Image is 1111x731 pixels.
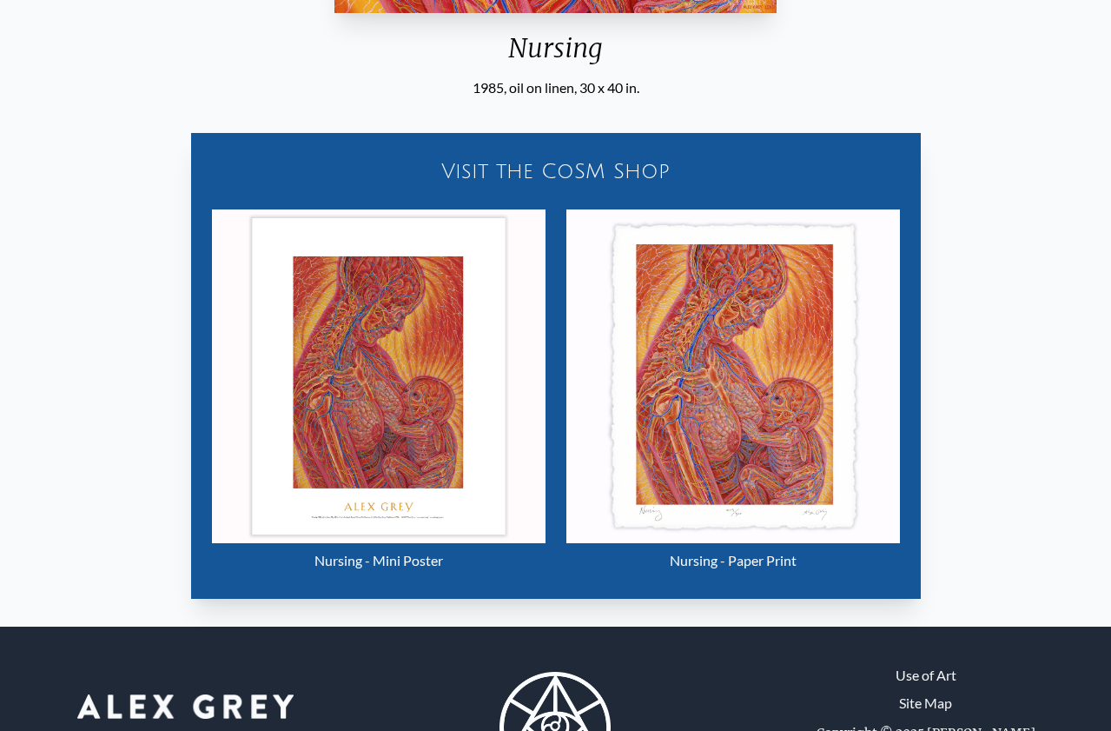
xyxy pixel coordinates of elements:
[896,665,956,686] a: Use of Art
[212,209,546,543] img: Nursing - Mini Poster
[212,209,546,578] a: Nursing - Mini Poster
[899,693,952,714] a: Site Map
[566,543,900,578] div: Nursing - Paper Print
[566,209,900,578] a: Nursing - Paper Print
[566,209,900,543] img: Nursing - Paper Print
[202,143,910,199] a: Visit the CoSM Shop
[327,77,784,98] div: 1985, oil on linen, 30 x 40 in.
[212,543,546,578] div: Nursing - Mini Poster
[327,32,784,77] div: Nursing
